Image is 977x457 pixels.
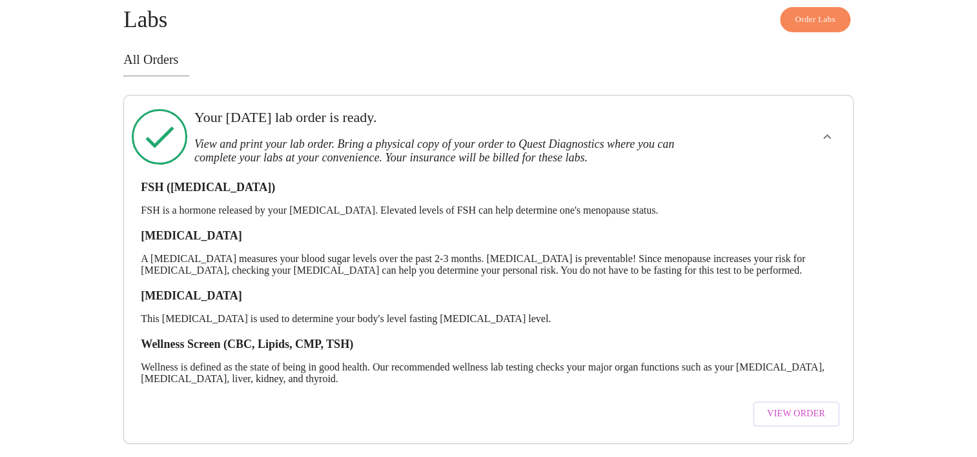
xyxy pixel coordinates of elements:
[141,205,836,216] p: FSH is a hormone released by your [MEDICAL_DATA]. Elevated levels of FSH can help determine one's...
[141,229,836,243] h3: [MEDICAL_DATA]
[141,181,836,194] h3: FSH ([MEDICAL_DATA])
[141,361,836,385] p: Wellness is defined as the state of being in good health. Our recommended wellness lab testing ch...
[141,253,836,276] p: A [MEDICAL_DATA] measures your blood sugar levels over the past 2-3 months. [MEDICAL_DATA] is pre...
[812,121,843,152] button: show more
[750,395,843,433] a: View Order
[194,109,712,126] h3: Your [DATE] lab order is ready.
[123,52,853,67] h3: All Orders
[123,7,853,33] h4: Labs
[141,289,836,303] h3: [MEDICAL_DATA]
[141,338,836,351] h3: Wellness Screen (CBC, Lipids, CMP, TSH)
[141,313,836,325] p: This [MEDICAL_DATA] is used to determine your body's level fasting [MEDICAL_DATA] level.
[194,137,712,165] h3: View and print your lab order. Bring a physical copy of your order to Quest Diagnostics where you...
[780,7,850,32] button: Order Labs
[767,406,825,422] span: View Order
[753,401,839,427] button: View Order
[795,12,836,27] span: Order Labs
